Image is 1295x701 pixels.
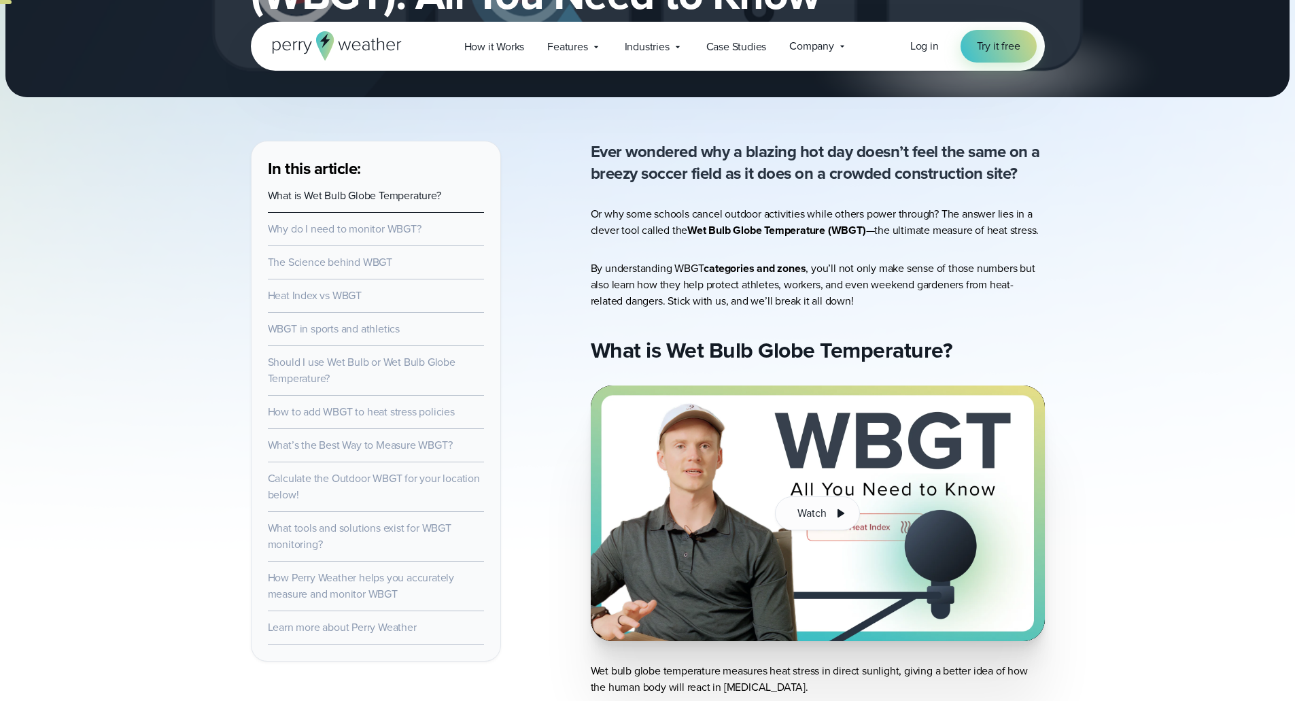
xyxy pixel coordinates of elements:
[961,30,1037,63] a: Try it free
[268,321,400,337] a: WBGT in sports and athletics
[704,260,806,276] strong: categories and zones
[268,288,362,303] a: Heat Index vs WBGT
[910,38,939,54] a: Log in
[268,437,453,453] a: What’s the Best Way to Measure WBGT?
[789,38,834,54] span: Company
[591,206,1045,239] p: Or why some schools cancel outdoor activities while others power through? The answer lies in a cl...
[695,33,778,61] a: Case Studies
[268,221,421,237] a: Why do I need to monitor WBGT?
[268,254,392,270] a: The Science behind WBGT
[706,39,767,55] span: Case Studies
[591,337,1045,364] h2: What is Wet Bulb Globe Temperature?
[591,260,1045,309] p: By understanding WBGT , you’ll not only make sense of those numbers but also learn how they help ...
[775,496,859,530] button: Watch
[268,354,455,386] a: Should I use Wet Bulb or Wet Bulb Globe Temperature?
[268,158,484,179] h3: In this article:
[453,33,536,61] a: How it Works
[268,471,480,502] a: Calculate the Outdoor WBGT for your location below!
[591,141,1045,184] p: Ever wondered why a blazing hot day doesn’t feel the same on a breezy soccer field as it does on ...
[268,520,451,552] a: What tools and solutions exist for WBGT monitoring?
[547,39,587,55] span: Features
[977,38,1020,54] span: Try it free
[464,39,525,55] span: How it Works
[268,570,454,602] a: How Perry Weather helps you accurately measure and monitor WBGT
[687,222,865,238] strong: Wet Bulb Globe Temperature (WBGT)
[797,505,826,522] span: Watch
[591,663,1045,696] p: Wet bulb globe temperature measures heat stress in direct sunlight, giving a better idea of how t...
[268,188,441,203] a: What is Wet Bulb Globe Temperature?
[268,619,417,635] a: Learn more about Perry Weather
[268,404,455,420] a: How to add WBGT to heat stress policies
[625,39,670,55] span: Industries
